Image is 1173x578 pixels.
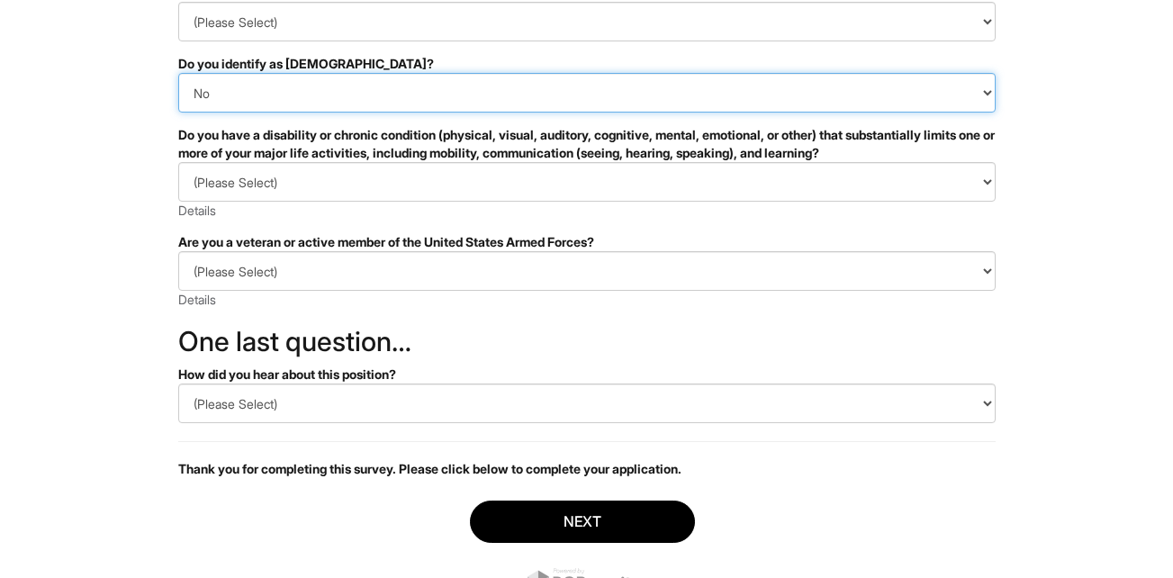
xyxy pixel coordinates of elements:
[178,55,996,73] div: Do you identify as [DEMOGRAPHIC_DATA]?
[178,73,996,113] select: Do you identify as transgender?
[178,327,996,357] h2: One last question…
[178,233,996,251] div: Are you a veteran or active member of the United States Armed Forces?
[178,384,996,423] select: How did you hear about this position?
[178,292,216,307] a: Details
[178,366,996,384] div: How did you hear about this position?
[178,162,996,202] select: Do you have a disability or chronic condition (physical, visual, auditory, cognitive, mental, emo...
[178,2,996,41] select: How would you describe your sexual orientation?
[178,251,996,291] select: Are you a veteran or active member of the United States Armed Forces?
[178,126,996,162] div: Do you have a disability or chronic condition (physical, visual, auditory, cognitive, mental, emo...
[178,460,996,478] p: Thank you for completing this survey. Please click below to complete your application.
[178,203,216,218] a: Details
[470,501,695,543] button: Next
